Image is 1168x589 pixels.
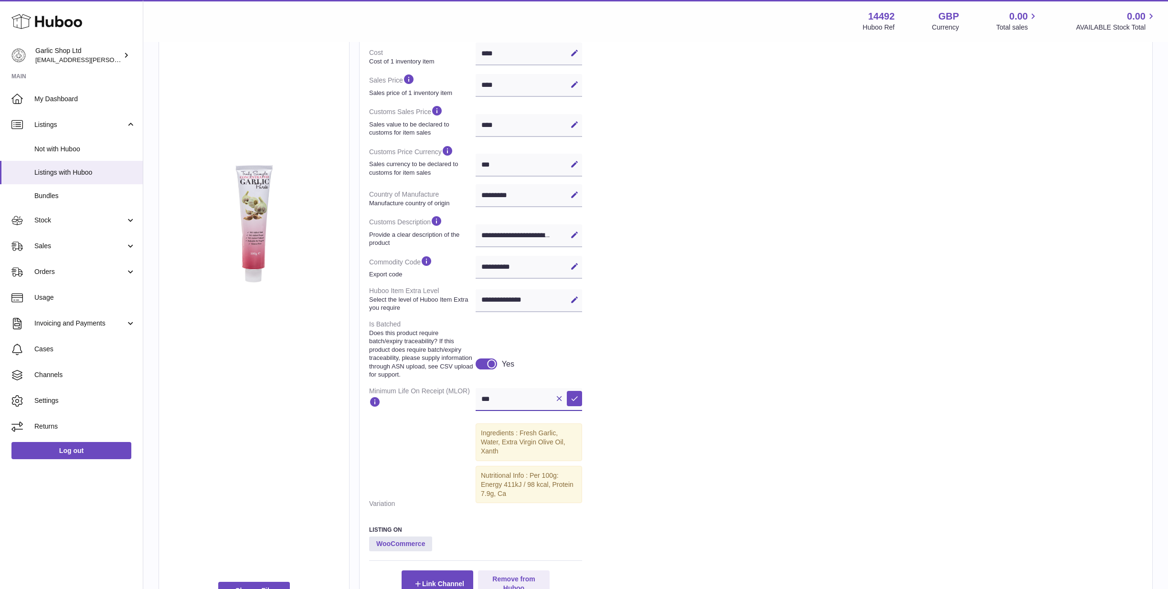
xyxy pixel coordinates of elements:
div: Huboo Ref [863,23,895,32]
span: Listings with Huboo [34,168,136,177]
strong: Select the level of Huboo Item Extra you require [369,295,473,312]
dt: Is Batched [369,316,476,383]
div: Ingredients : Fresh Garlic, Water, Extra Virgin Olive Oil, Xanth [476,423,582,461]
span: 0.00 [1127,10,1146,23]
strong: Sales currency to be declared to customs for item sales [369,160,473,177]
img: Garlic-Paste-1.png [169,163,340,285]
span: Bundles [34,191,136,200]
span: Usage [34,293,136,302]
a: 0.00 AVAILABLE Stock Total [1076,10,1157,32]
span: Listings [34,120,126,129]
dt: Country of Manufacture [369,186,476,211]
strong: WooCommerce [369,536,432,552]
dt: Minimum Life On Receipt (MLOR) [369,383,476,415]
strong: Sales value to be declared to customs for item sales [369,120,473,137]
dt: Customs Sales Price [369,101,476,140]
dt: Variation [369,495,476,512]
h3: Listing On [369,526,582,534]
span: AVAILABLE Stock Total [1076,23,1157,32]
dt: Customs Description [369,211,476,251]
span: Not with Huboo [34,145,136,154]
strong: Provide a clear description of the product [369,231,473,247]
span: Channels [34,370,136,379]
strong: Cost of 1 inventory item [369,57,473,66]
a: Log out [11,442,131,459]
strong: GBP [938,10,959,23]
span: [EMAIL_ADDRESS][PERSON_NAME][DOMAIN_NAME] [35,56,191,63]
span: My Dashboard [34,95,136,104]
a: 0.00 Total sales [996,10,1039,32]
strong: Sales price of 1 inventory item [369,89,473,97]
span: 0.00 [1009,10,1028,23]
strong: Does this product require batch/expiry traceability? If this product does require batch/expiry tr... [369,329,473,379]
dt: Commodity Code [369,251,476,283]
div: Garlic Shop Ltd [35,46,121,64]
img: alec.veit@garlicshop.co.uk [11,48,26,63]
strong: Export code [369,270,473,279]
strong: 14492 [868,10,895,23]
span: Total sales [996,23,1039,32]
span: Stock [34,216,126,225]
div: Currency [932,23,959,32]
dt: Cost [369,44,476,69]
dt: Huboo Item Extra Level [369,283,476,316]
dt: Sales Price [369,69,476,101]
dt: Customs Price Currency [369,141,476,180]
div: Yes [502,359,514,369]
span: Settings [34,396,136,405]
span: Cases [34,345,136,354]
span: Returns [34,422,136,431]
strong: Manufacture country of origin [369,199,473,208]
div: Nutritional Info : Per 100g: Energy 411kJ / 98 kcal, Protein 7.9g, Ca [476,466,582,504]
span: Sales [34,242,126,251]
span: Invoicing and Payments [34,319,126,328]
span: Orders [34,267,126,276]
